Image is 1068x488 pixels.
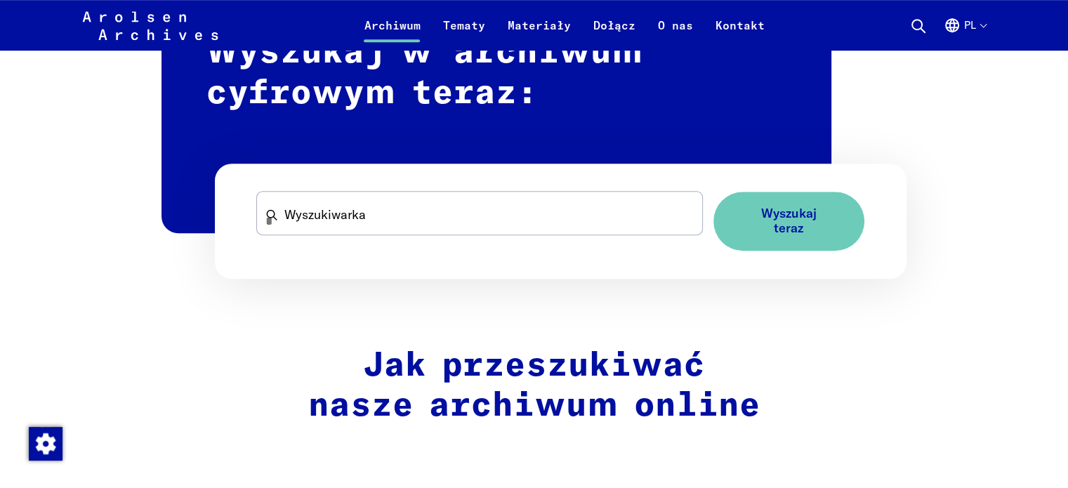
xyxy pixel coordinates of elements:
div: Zmienić zgodę [28,426,62,460]
a: Materiały [496,17,581,51]
a: Kontakt [704,17,775,51]
a: Tematy [431,17,496,51]
a: Archiwum [352,17,431,51]
img: Zmienić zgodę [29,427,62,461]
a: Dołącz [581,17,646,51]
a: O nas [646,17,704,51]
h2: Jak przeszukiwać nasze archiwum online [237,346,831,427]
button: Wyszukaj teraz [713,192,864,250]
h2: Wyszukaj w archiwum cyfrowym teraz: [161,5,831,233]
button: Polski, wybór języka [944,17,986,51]
span: Wyszukaj teraz [747,206,831,235]
nav: Podstawowy [352,8,775,42]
